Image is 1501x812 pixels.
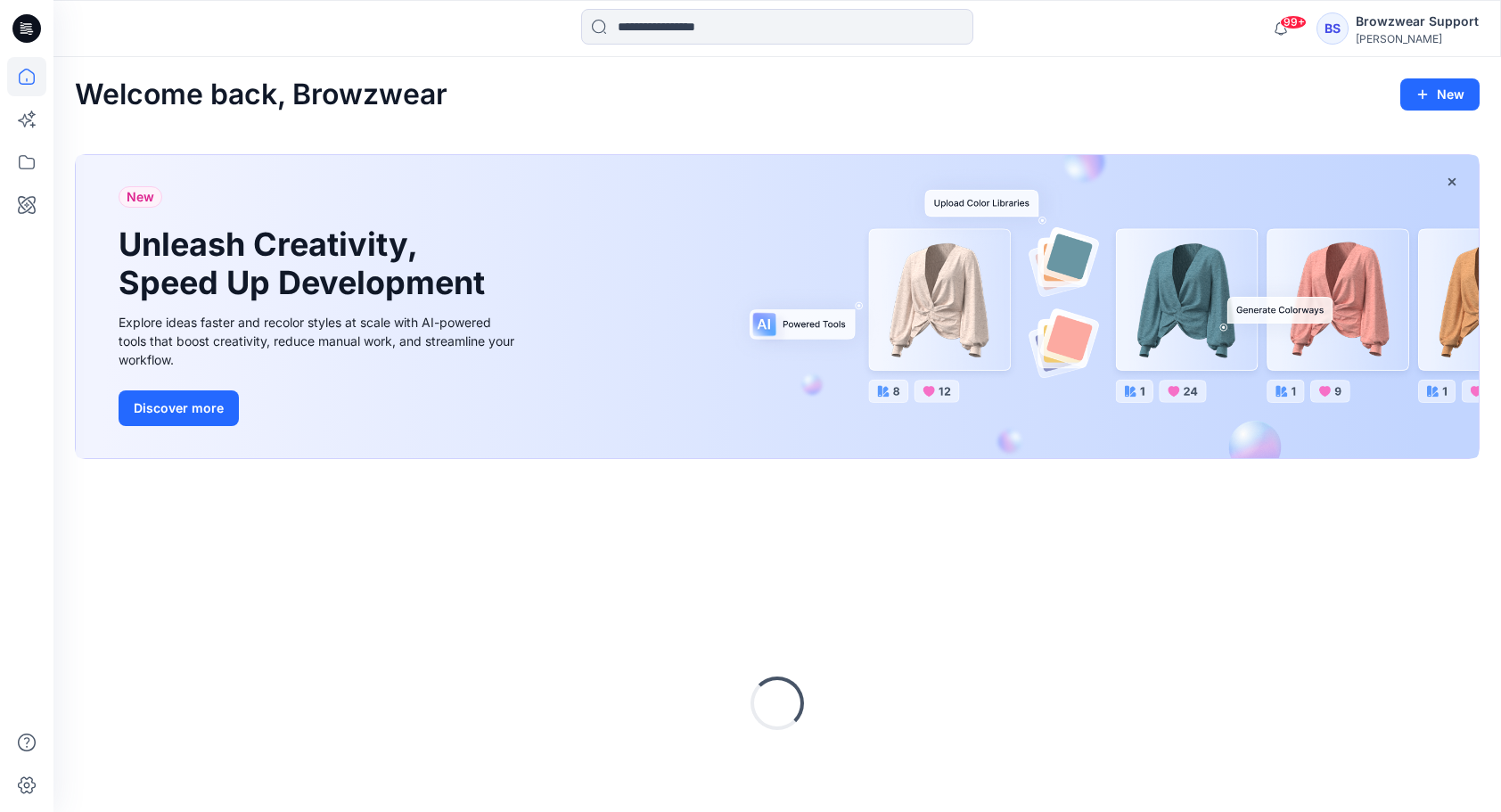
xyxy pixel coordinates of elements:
[1316,12,1349,45] div: BS
[1280,15,1307,29] span: 99+
[119,313,520,369] div: Explore ideas faster and recolor styles at scale with AI-powered tools that boost creativity, red...
[1356,11,1479,32] div: Browzwear Support
[1356,32,1479,45] div: [PERSON_NAME]
[75,78,447,111] h2: Welcome back, Browzwear
[119,226,493,302] h1: Unleash Creativity, Speed Up Development
[1400,78,1480,111] button: New
[119,390,239,426] button: Discover more
[119,390,520,426] a: Discover more
[127,186,154,208] span: New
